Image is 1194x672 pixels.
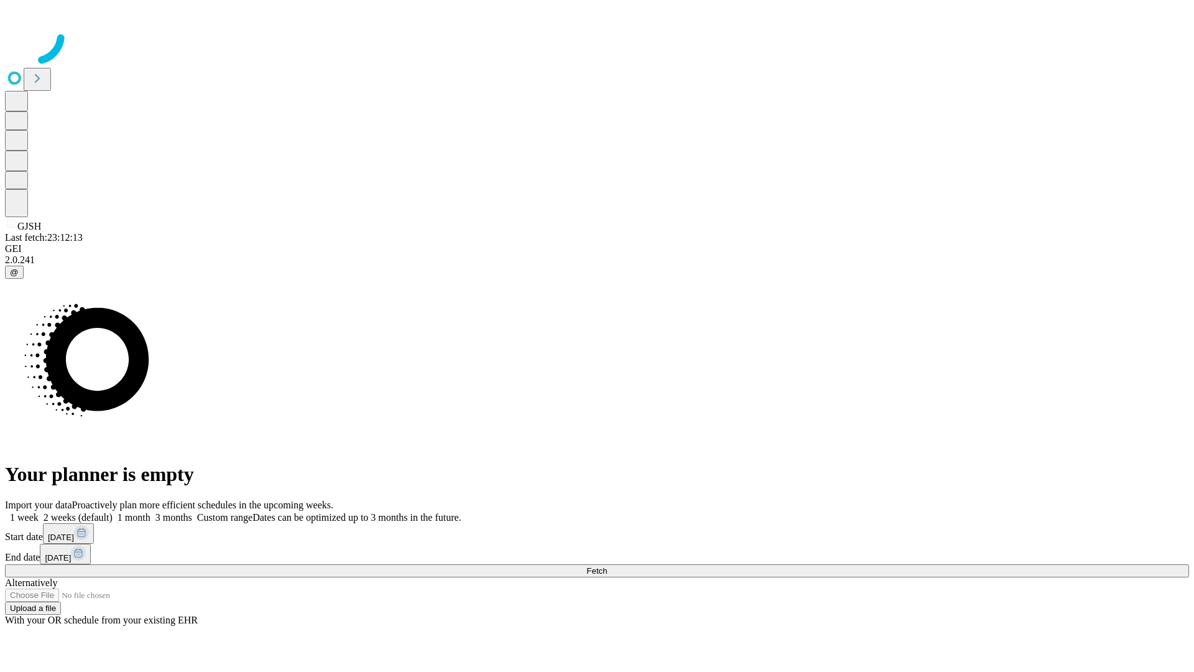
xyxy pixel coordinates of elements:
[10,268,19,277] span: @
[5,602,61,615] button: Upload a file
[252,512,461,523] span: Dates can be optimized up to 3 months in the future.
[5,577,57,588] span: Alternatively
[48,533,74,542] span: [DATE]
[5,254,1189,266] div: 2.0.241
[5,232,83,243] span: Last fetch: 23:12:13
[155,512,192,523] span: 3 months
[40,544,91,564] button: [DATE]
[45,553,71,562] span: [DATE]
[5,266,24,279] button: @
[5,544,1189,564] div: End date
[5,523,1189,544] div: Start date
[118,512,150,523] span: 1 month
[5,500,72,510] span: Import your data
[586,566,607,576] span: Fetch
[43,523,94,544] button: [DATE]
[5,564,1189,577] button: Fetch
[72,500,333,510] span: Proactively plan more efficient schedules in the upcoming weeks.
[5,615,198,625] span: With your OR schedule from your existing EHR
[5,463,1189,486] h1: Your planner is empty
[44,512,113,523] span: 2 weeks (default)
[197,512,252,523] span: Custom range
[17,221,41,231] span: GJSH
[5,243,1189,254] div: GEI
[10,512,39,523] span: 1 week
